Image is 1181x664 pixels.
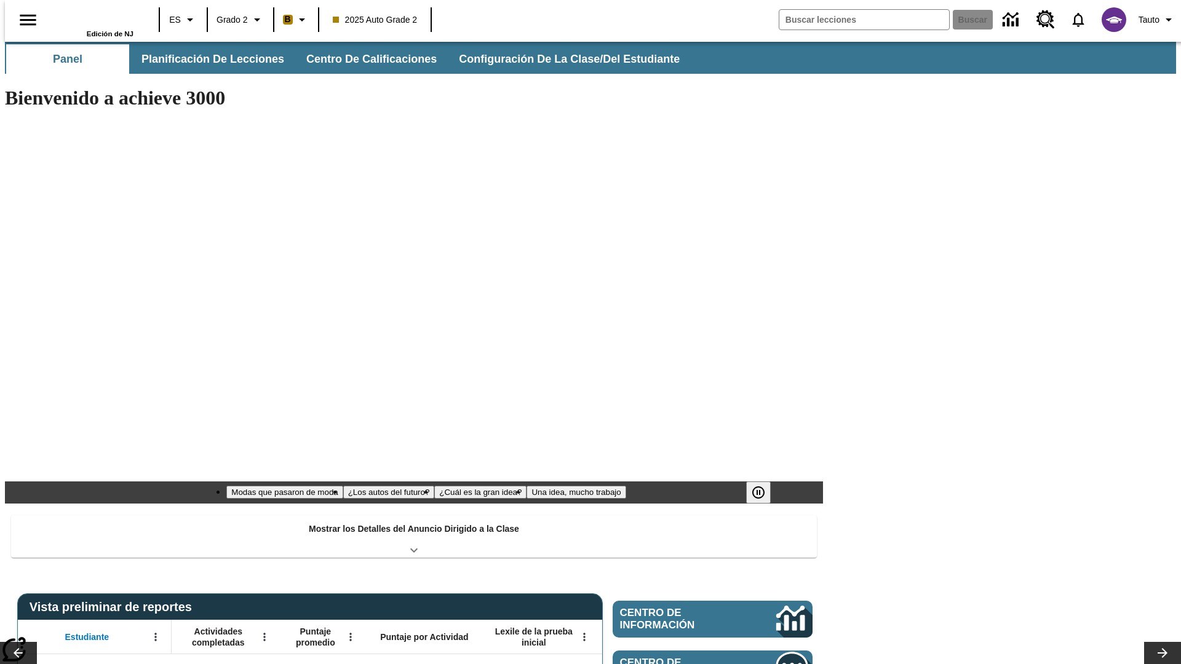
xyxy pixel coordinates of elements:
[5,87,823,109] h1: Bienvenido a achieve 3000
[146,628,165,646] button: Abrir menú
[255,628,274,646] button: Abrir menú
[30,600,198,614] span: Vista preliminar de reportes
[132,44,294,74] button: Planificación de lecciones
[746,481,783,504] div: Pausar
[575,628,594,646] button: Abrir menú
[746,481,771,504] button: Pausar
[341,628,360,646] button: Abrir menú
[1134,9,1181,31] button: Perfil/Configuración
[449,44,690,74] button: Configuración de la clase/del estudiante
[285,12,291,27] span: B
[11,515,817,558] div: Mostrar los Detalles del Anuncio Dirigido a la Clase
[54,6,133,30] a: Portada
[286,626,345,648] span: Puntaje promedio
[309,523,519,536] p: Mostrar los Detalles del Anuncio Dirigido a la Clase
[178,626,259,648] span: Actividades completadas
[779,10,949,30] input: Buscar campo
[5,44,691,74] div: Subbarra de navegación
[169,14,181,26] span: ES
[278,9,314,31] button: Boost El color de la clase es anaranjado claro. Cambiar el color de la clase.
[333,14,418,26] span: 2025 Auto Grade 2
[995,3,1029,37] a: Centro de información
[343,486,435,499] button: Diapositiva 2 ¿Los autos del futuro?
[5,42,1176,74] div: Subbarra de navegación
[1094,4,1134,36] button: Escoja un nuevo avatar
[226,486,343,499] button: Diapositiva 1 Modas que pasaron de moda
[489,626,579,648] span: Lexile de la prueba inicial
[6,44,129,74] button: Panel
[1102,7,1126,32] img: avatar image
[527,486,626,499] button: Diapositiva 4 Una idea, mucho trabajo
[613,601,813,638] a: Centro de información
[54,4,133,38] div: Portada
[434,486,527,499] button: Diapositiva 3 ¿Cuál es la gran idea?
[164,9,203,31] button: Lenguaje: ES, Selecciona un idioma
[10,2,46,38] button: Abrir el menú lateral
[87,30,133,38] span: Edición de NJ
[620,607,735,631] span: Centro de información
[1029,3,1062,36] a: Centro de recursos, Se abrirá en una pestaña nueva.
[296,44,447,74] button: Centro de calificaciones
[212,9,269,31] button: Grado: Grado 2, Elige un grado
[1139,14,1159,26] span: Tauto
[1062,4,1094,36] a: Notificaciones
[65,631,109,642] span: Estudiante
[380,631,468,642] span: Puntaje por Actividad
[217,14,248,26] span: Grado 2
[1144,642,1181,664] button: Carrusel de lecciones, seguir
